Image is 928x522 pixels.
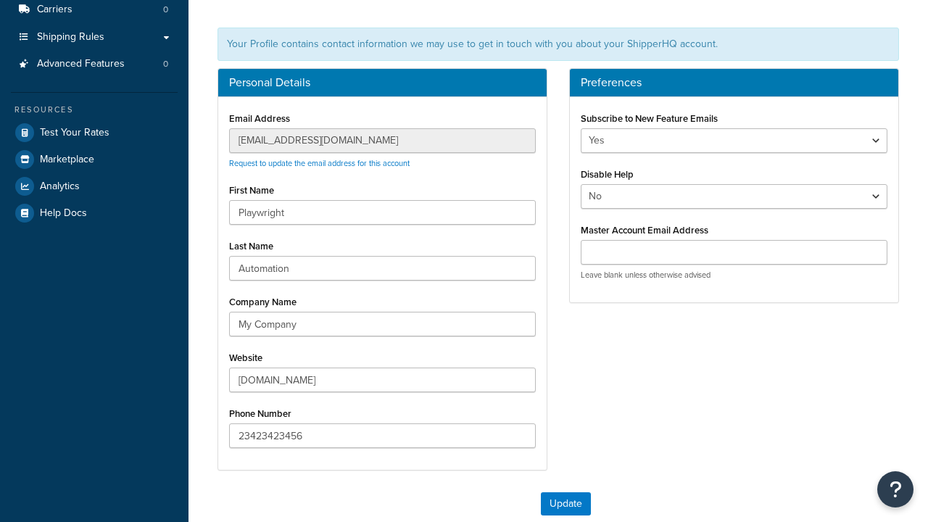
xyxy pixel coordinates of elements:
[37,4,72,16] span: Carriers
[11,51,178,78] li: Advanced Features
[229,241,273,252] label: Last Name
[163,4,168,16] span: 0
[229,185,274,196] label: First Name
[11,104,178,116] div: Resources
[37,31,104,43] span: Shipping Rules
[11,24,178,51] a: Shipping Rules
[11,120,178,146] a: Test Your Rates
[40,127,109,139] span: Test Your Rates
[163,58,168,70] span: 0
[217,28,899,61] div: Your Profile contains contact information we may use to get in touch with you about your ShipperH...
[40,181,80,193] span: Analytics
[229,76,536,89] h3: Personal Details
[11,173,178,199] a: Analytics
[877,471,913,507] button: Open Resource Center
[581,113,718,124] label: Subscribe to New Feature Emails
[541,492,591,515] button: Update
[11,200,178,226] a: Help Docs
[229,157,410,169] a: Request to update the email address for this account
[229,408,291,419] label: Phone Number
[40,154,94,166] span: Marketplace
[581,225,708,236] label: Master Account Email Address
[581,169,634,180] label: Disable Help
[11,146,178,173] a: Marketplace
[40,207,87,220] span: Help Docs
[37,58,125,70] span: Advanced Features
[581,76,887,89] h3: Preferences
[581,270,887,281] p: Leave blank unless otherwise advised
[229,352,262,363] label: Website
[229,297,297,307] label: Company Name
[229,113,290,124] label: Email Address
[11,51,178,78] a: Advanced Features 0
